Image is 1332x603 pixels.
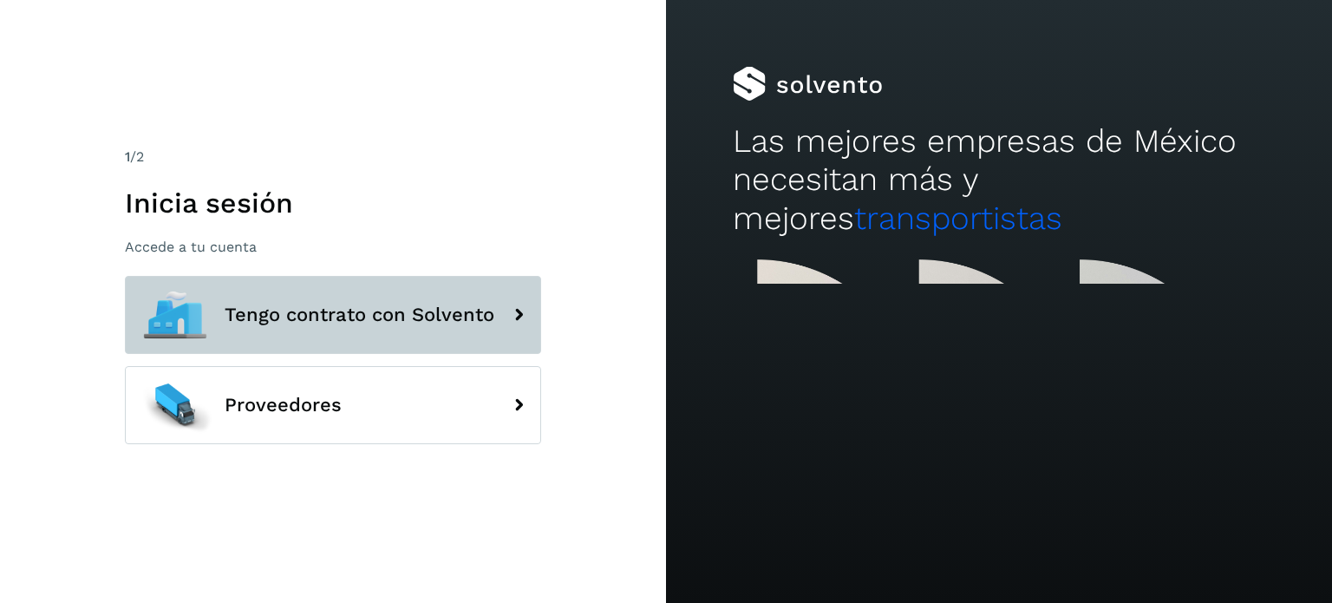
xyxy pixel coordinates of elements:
[854,200,1062,237] span: transportistas
[125,366,541,444] button: Proveedores
[733,122,1265,238] h2: Las mejores empresas de México necesitan más y mejores
[225,305,494,325] span: Tengo contrato con Solvento
[125,147,541,167] div: /2
[125,148,130,165] span: 1
[125,239,541,255] p: Accede a tu cuenta
[225,395,342,416] span: Proveedores
[125,187,541,220] h1: Inicia sesión
[125,276,541,354] button: Tengo contrato con Solvento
